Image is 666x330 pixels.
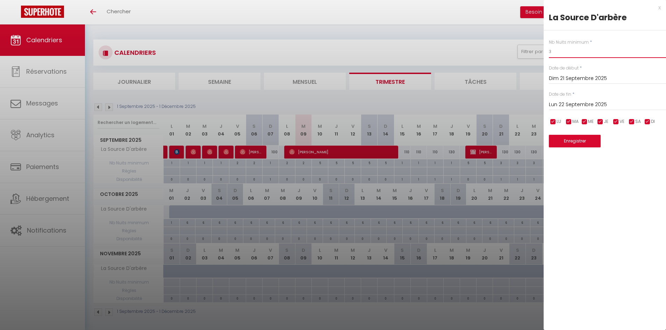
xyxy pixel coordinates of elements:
[6,3,27,24] button: Ouvrir le widget de chat LiveChat
[549,12,661,23] div: La Source D'arbère
[544,3,661,12] div: x
[635,118,641,125] span: SA
[572,118,579,125] span: MA
[604,118,608,125] span: JE
[620,118,624,125] span: VE
[651,118,655,125] span: DI
[549,65,579,72] label: Date de début
[549,135,601,147] button: Enregistrer
[588,118,594,125] span: ME
[549,39,589,46] label: Nb Nuits minimum
[549,91,571,98] label: Date de fin
[557,118,561,125] span: LU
